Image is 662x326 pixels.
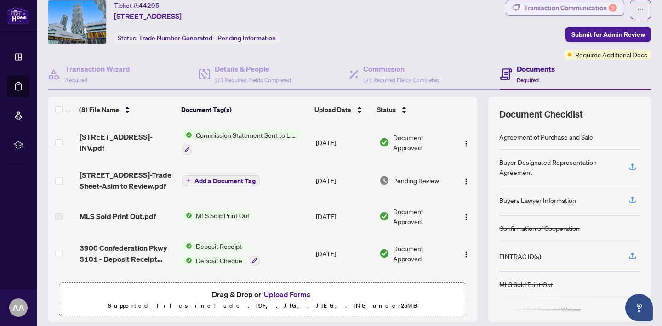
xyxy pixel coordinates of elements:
[637,6,644,13] span: ellipsis
[517,77,539,84] span: Required
[12,301,24,314] span: AA
[312,162,376,199] td: [DATE]
[194,178,256,184] span: Add a Document Tag
[499,108,583,121] span: Document Checklist
[182,174,260,186] button: Add a Document Tag
[499,223,580,233] div: Confirmation of Cooperation
[182,130,192,140] img: Status Icon
[312,234,376,273] td: [DATE]
[182,241,260,266] button: Status IconDeposit ReceiptStatus IconDeposit Cheque
[114,32,280,44] div: Status:
[192,241,245,251] span: Deposit Receipt
[524,0,617,15] div: Transaction Communication
[499,132,593,142] div: Agreement of Purchase and Sale
[363,77,439,84] span: 1/1 Required Fields Completed
[462,251,470,258] img: Logo
[462,178,470,185] img: Logo
[182,175,260,186] button: Add a Document Tag
[80,211,156,222] span: MLS Sold Print Out.pdf
[59,283,466,317] span: Drag & Drop orUpload FormsSupported files include .PDF, .JPG, .JPEG, .PNG under25MB
[499,157,618,177] div: Buyer Designated Representation Agreement
[139,34,276,42] span: Trade Number Generated - Pending Information
[182,130,301,155] button: Status IconCommission Statement Sent to Listing Brokerage
[379,248,389,259] img: Document Status
[177,97,311,123] th: Document Tag(s)
[393,206,451,226] span: Document Approved
[625,294,653,321] button: Open asap
[377,105,396,115] span: Status
[312,199,376,234] td: [DATE]
[192,255,246,265] span: Deposit Cheque
[182,241,192,251] img: Status Icon
[186,178,191,183] span: plus
[517,63,555,74] h4: Documents
[65,63,130,74] h4: Transaction Wizard
[79,105,119,115] span: (8) File Name
[459,135,474,150] button: Logo
[75,97,177,123] th: (8) File Name
[139,1,160,10] span: 44295
[311,97,374,123] th: Upload Date
[80,242,175,264] span: 3900 Confederation Pkwy 3101 - Deposit Receipt KWE.pdf
[462,214,470,221] img: Logo
[379,211,389,221] img: Document Status
[379,175,389,185] img: Document Status
[363,63,439,74] h4: Commission
[182,255,192,265] img: Status Icon
[565,27,651,42] button: Submit for Admin Review
[192,210,253,220] span: MLS Sold Print Out
[314,105,351,115] span: Upload Date
[7,7,29,24] img: logo
[499,195,576,205] div: Buyers Lawyer Information
[379,137,389,147] img: Document Status
[215,77,291,84] span: 2/3 Required Fields Completed
[499,279,553,289] div: MLS Sold Print Out
[212,288,313,300] span: Drag & Drop or
[182,210,253,220] button: Status IconMLS Sold Print Out
[393,175,439,185] span: Pending Review
[114,11,182,22] span: [STREET_ADDRESS]
[393,243,451,264] span: Document Approved
[182,210,192,220] img: Status Icon
[459,173,474,188] button: Logo
[393,132,451,152] span: Document Approved
[65,77,87,84] span: Required
[499,251,541,261] div: FINTRAC ID(s)
[571,27,645,42] span: Submit for Admin Review
[609,4,617,12] div: 9
[65,300,460,311] p: Supported files include .PDF, .JPG, .JPEG, .PNG under 25 MB
[261,288,313,300] button: Upload Forms
[215,63,291,74] h4: Details & People
[462,140,470,147] img: Logo
[459,246,474,261] button: Logo
[192,130,301,140] span: Commission Statement Sent to Listing Brokerage
[312,273,376,313] td: [DATE]
[80,169,175,191] span: [STREET_ADDRESS]-Trade Sheet-Asim to Review.pdf
[373,97,452,123] th: Status
[48,0,106,44] img: IMG-W12236988_1.jpg
[312,123,376,162] td: [DATE]
[575,50,647,60] span: Requires Additional Docs
[459,209,474,224] button: Logo
[80,131,175,153] span: [STREET_ADDRESS]-INV.pdf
